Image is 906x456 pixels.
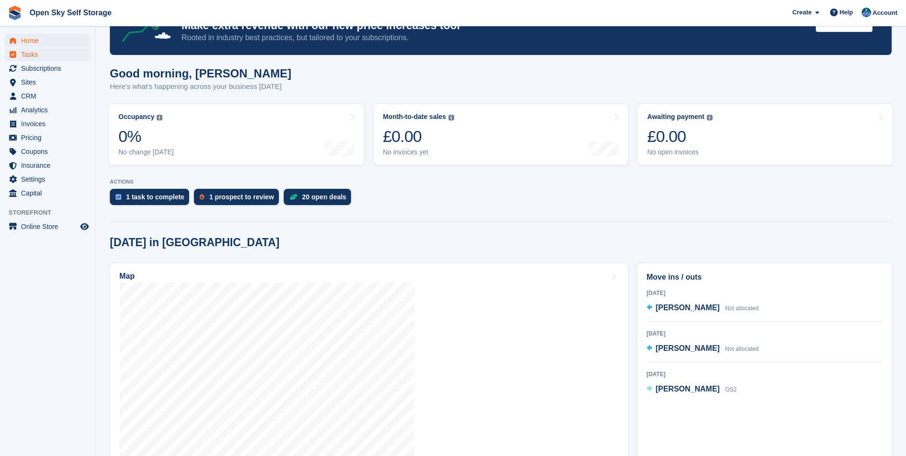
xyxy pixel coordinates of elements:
img: icon-info-grey-7440780725fd019a000dd9b08b2336e03edf1995a4989e88bcd33f0948082b44.svg [707,115,713,120]
div: 20 open deals [302,193,347,201]
span: Invoices [21,117,78,130]
a: menu [5,34,90,47]
span: Sites [21,76,78,89]
p: Here's what's happening across your business [DATE] [110,81,291,92]
a: menu [5,62,90,75]
span: [PERSON_NAME] [656,385,720,393]
a: menu [5,220,90,233]
h2: [DATE] in [GEOGRAPHIC_DATA] [110,236,279,249]
a: [PERSON_NAME] Not allocated [647,343,759,355]
a: menu [5,173,90,186]
span: Not allocated [725,305,758,312]
span: Home [21,34,78,47]
img: Damon Boniface [862,8,871,17]
div: 1 task to complete [126,193,184,201]
span: OS2 [725,386,736,393]
span: Pricing [21,131,78,144]
img: task-75834270c22a3079a89374b754ae025e5fb1db73e45f91037f5363f120a921f8.svg [116,194,121,200]
p: ACTIONS [110,179,892,185]
span: Settings [21,173,78,186]
span: Not allocated [725,346,758,352]
a: menu [5,186,90,200]
span: Analytics [21,103,78,117]
span: Tasks [21,48,78,61]
h2: Move ins / outs [647,271,883,283]
span: [PERSON_NAME] [656,344,720,352]
a: Open Sky Self Storage [26,5,116,21]
img: deal-1b604bf984904fb50ccaf53a9ad4b4a5d6e5aea283cecdc64d6e3604feb123c2.svg [289,194,298,200]
div: 1 prospect to review [209,193,274,201]
a: menu [5,117,90,130]
div: [DATE] [647,329,883,338]
div: No open invoices [647,148,713,156]
span: [PERSON_NAME] [656,304,720,312]
h1: Good morning, [PERSON_NAME] [110,67,291,80]
span: Help [840,8,853,17]
a: menu [5,145,90,158]
span: Subscriptions [21,62,78,75]
img: icon-info-grey-7440780725fd019a000dd9b08b2336e03edf1995a4989e88bcd33f0948082b44.svg [448,115,454,120]
div: Occupancy [118,113,154,121]
a: Month-to-date sales £0.00 No invoices yet [373,104,629,165]
a: [PERSON_NAME] OS2 [647,383,737,396]
a: 1 prospect to review [194,189,283,210]
span: Create [792,8,811,17]
span: Online Store [21,220,78,233]
div: Month-to-date sales [383,113,446,121]
img: prospect-51fa495bee0391a8d652442698ab0144808aea92771e9ea1ae160a38d050c398.svg [200,194,204,200]
div: No invoices yet [383,148,454,156]
span: Storefront [9,208,95,217]
a: 1 task to complete [110,189,194,210]
span: CRM [21,89,78,103]
div: Awaiting payment [647,113,704,121]
span: Capital [21,186,78,200]
div: £0.00 [383,127,454,146]
div: No change [DATE] [118,148,174,156]
a: Occupancy 0% No change [DATE] [109,104,364,165]
img: stora-icon-8386f47178a22dfd0bd8f6a31ec36ba5ce8667c1dd55bd0f319d3a0aa187defe.svg [8,6,22,20]
a: Awaiting payment £0.00 No open invoices [638,104,893,165]
span: Coupons [21,145,78,158]
a: Preview store [79,221,90,232]
div: £0.00 [647,127,713,146]
a: menu [5,48,90,61]
a: [PERSON_NAME] Not allocated [647,302,759,315]
img: icon-info-grey-7440780725fd019a000dd9b08b2336e03edf1995a4989e88bcd33f0948082b44.svg [157,115,162,120]
a: menu [5,76,90,89]
a: menu [5,159,90,172]
span: Insurance [21,159,78,172]
a: 20 open deals [284,189,356,210]
a: menu [5,131,90,144]
h2: Map [119,272,135,281]
div: [DATE] [647,289,883,297]
div: 0% [118,127,174,146]
span: Account [873,8,897,18]
p: Rooted in industry best practices, but tailored to your subscriptions. [181,33,808,43]
a: menu [5,103,90,117]
div: [DATE] [647,370,883,379]
a: menu [5,89,90,103]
